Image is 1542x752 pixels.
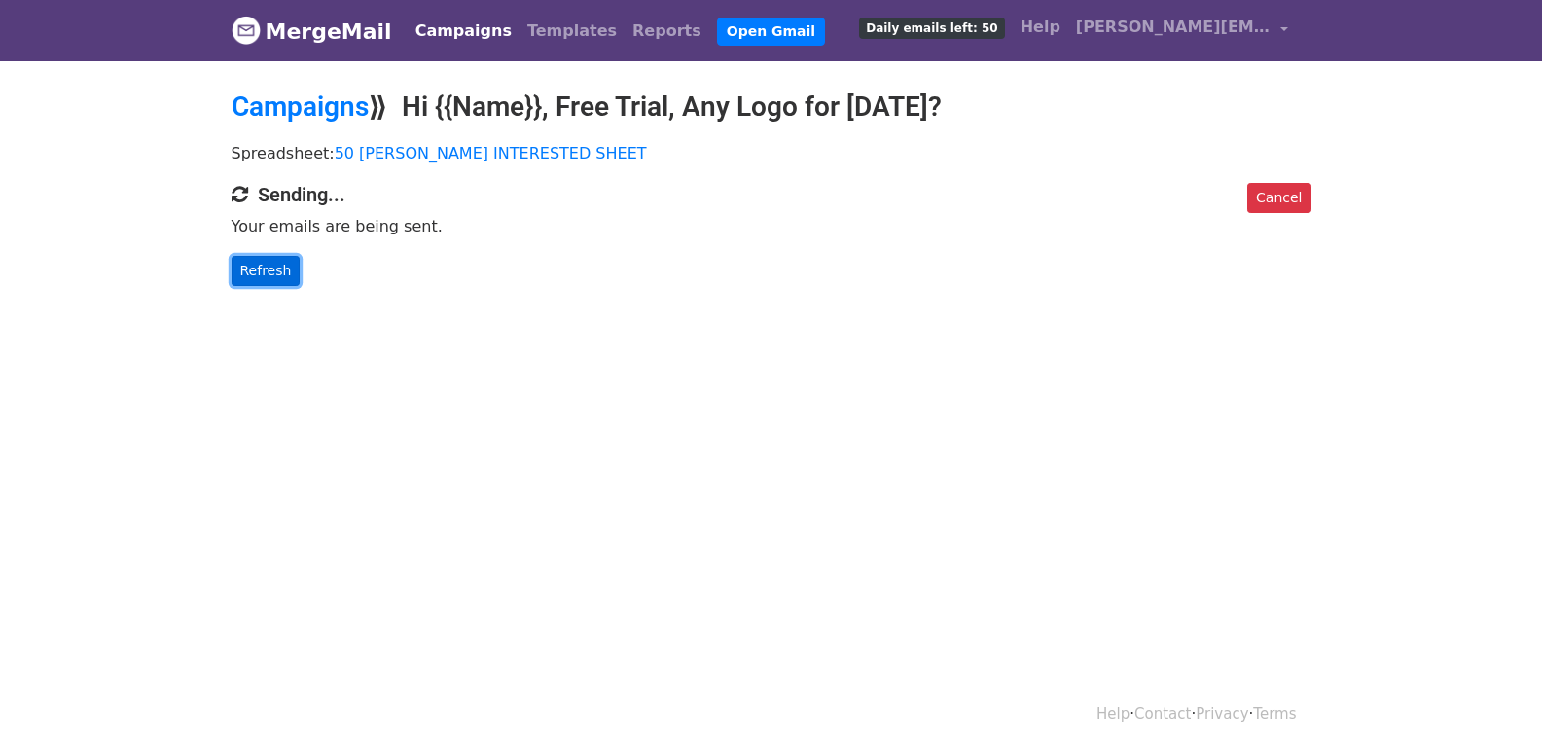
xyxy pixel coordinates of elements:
a: Campaigns [232,90,369,123]
img: MergeMail logo [232,16,261,45]
h4: Sending... [232,183,1311,206]
a: [PERSON_NAME][EMAIL_ADDRESS][DOMAIN_NAME] [1068,8,1296,54]
a: Privacy [1196,705,1248,723]
span: Daily emails left: 50 [859,18,1004,39]
a: Terms [1253,705,1296,723]
a: MergeMail [232,11,392,52]
span: [PERSON_NAME][EMAIL_ADDRESS][DOMAIN_NAME] [1076,16,1271,39]
a: Cancel [1247,183,1310,213]
p: Spreadsheet: [232,143,1311,163]
a: Templates [520,12,625,51]
a: Reports [625,12,709,51]
a: 50 [PERSON_NAME] INTERESTED SHEET [335,144,647,162]
h2: ⟫ Hi {{Name}}, Free Trial, Any Logo for [DATE]? [232,90,1311,124]
a: Help [1096,705,1130,723]
a: Contact [1134,705,1191,723]
a: Campaigns [408,12,520,51]
a: Daily emails left: 50 [851,8,1012,47]
a: Help [1013,8,1068,47]
a: Open Gmail [717,18,825,46]
a: Refresh [232,256,301,286]
p: Your emails are being sent. [232,216,1311,236]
